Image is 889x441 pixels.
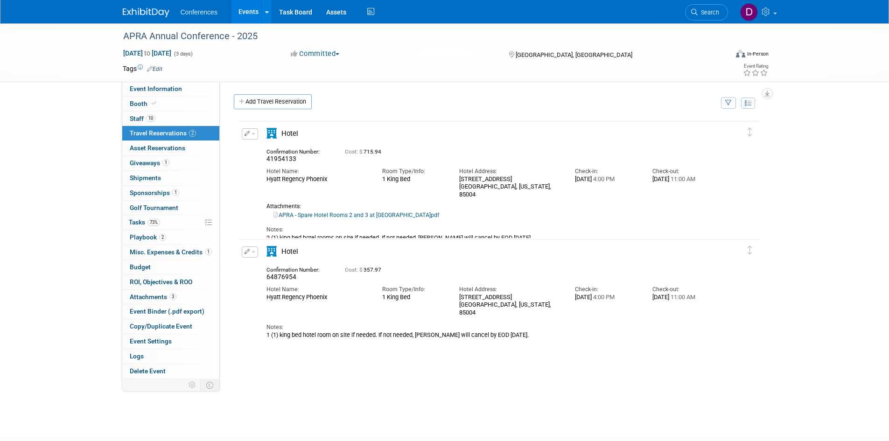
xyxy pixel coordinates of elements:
a: Event Settings [122,334,219,349]
span: Tasks [129,218,160,226]
span: Hotel [281,247,298,256]
span: Delete Event [130,367,166,375]
a: Logs [122,349,219,364]
a: APRA - Spare Hotel Rooms 2 and 3 at [GEOGRAPHIC_DATA]pdf [273,212,439,218]
span: 11:00 AM [669,294,695,301]
button: Committed [287,49,343,59]
a: Delete Event [122,364,219,378]
span: ROI, Objectives & ROO [130,278,192,286]
div: [DATE] [575,175,638,183]
span: 41954133 [266,155,296,162]
img: Format-Inperson.png [736,50,745,57]
a: Staff10 [122,112,219,126]
td: Toggle Event Tabs [200,379,219,391]
span: Playbook [130,233,166,241]
div: Confirmation Number: [266,146,331,155]
i: Hotel [266,128,277,139]
span: [DATE] [DATE] [123,49,172,57]
span: Conferences [181,8,217,16]
div: 1 King Bed [382,175,445,183]
span: 4:00 PM [592,175,615,182]
div: Hotel Address: [459,168,561,175]
div: Hotel Name: [266,286,368,294]
div: Check-in: [575,168,638,175]
div: Room Type/Info: [382,168,445,175]
span: Shipments [130,174,161,182]
a: Playbook2 [122,230,219,245]
i: Hotel [266,246,277,257]
div: Hyatt Regency Phoenix [266,294,368,301]
span: Cost: $ [345,148,364,155]
a: Search [685,4,728,21]
a: Event Binder (.pdf export) [122,304,219,319]
i: Filter by Traveler [725,100,732,106]
span: Search [698,9,719,16]
a: Budget [122,260,219,274]
div: Room Type/Info: [382,286,445,294]
span: 2 [159,234,166,241]
div: APRA Annual Conference - 2025 [120,28,714,45]
span: (3 days) [173,51,193,57]
span: 2 [189,130,196,137]
div: Check-out: [652,168,715,175]
a: Add Travel Reservation [234,94,312,109]
span: 11:00 AM [669,175,695,182]
a: Asset Reservations [122,141,219,155]
a: Attachments3 [122,290,219,304]
i: Click and drag to move item [748,245,752,254]
a: Sponsorships1 [122,186,219,200]
a: Booth [122,97,219,111]
a: Copy/Duplicate Event [122,319,219,334]
a: Travel Reservations2 [122,126,219,140]
div: 2 (1) king bed hotel rooms on site if needed. If not needed, [PERSON_NAME] will cancel by EOD [DA... [266,234,716,242]
div: Check-out: [652,286,715,294]
span: Copy/Duplicate Event [130,322,192,330]
span: 3 [169,293,176,300]
span: Golf Tournament [130,204,178,211]
div: Hotel Address: [459,286,561,294]
span: to [143,49,152,57]
div: [DATE] [652,294,715,301]
div: [STREET_ADDRESS] [GEOGRAPHIC_DATA], [US_STATE], 85004 [459,294,561,316]
a: Tasks73% [122,215,219,230]
span: Logs [130,352,144,360]
span: Attachments [130,293,176,301]
td: Personalize Event Tab Strip [184,379,201,391]
div: Hotel Name: [266,168,368,175]
span: Cost: $ [345,266,364,273]
a: Shipments [122,171,219,185]
span: 1 [205,248,212,255]
span: 64876954 [266,273,296,280]
i: Click and drag to move item [748,127,752,136]
span: Booth [130,100,158,107]
div: Event Rating [743,64,768,69]
a: Golf Tournament [122,201,219,215]
span: Asset Reservations [130,144,185,152]
div: Check-in: [575,286,638,294]
div: Attachments: [266,203,716,210]
div: [DATE] [575,294,638,301]
img: ExhibitDay [123,8,169,17]
span: Misc. Expenses & Credits [130,248,212,256]
a: ROI, Objectives & ROO [122,275,219,289]
span: Budget [130,263,151,271]
span: 73% [147,219,160,226]
span: 10 [146,115,155,122]
div: [STREET_ADDRESS] [GEOGRAPHIC_DATA], [US_STATE], 85004 [459,175,561,198]
a: Edit [147,66,162,72]
span: 715.94 [345,148,385,155]
span: 357.97 [345,266,385,273]
div: [DATE] [652,175,715,183]
div: Event Format [673,49,769,63]
span: Event Binder (.pdf export) [130,308,204,315]
div: 1 (1) king bed hotel room on site if needed. If not needed, [PERSON_NAME] will cancel by EOD [DATE]. [266,331,716,339]
a: Giveaways1 [122,156,219,170]
a: Misc. Expenses & Credits1 [122,245,219,259]
div: Confirmation Number: [266,264,331,273]
div: In-Person [747,50,769,57]
a: Event Information [122,82,219,96]
span: 1 [162,159,169,166]
span: Event Settings [130,337,172,345]
td: Tags [123,64,162,73]
span: Staff [130,115,155,122]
